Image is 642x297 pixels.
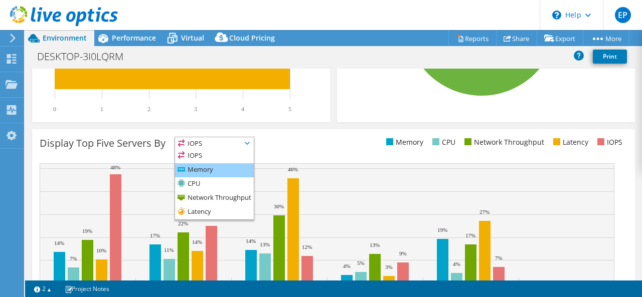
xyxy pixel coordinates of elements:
a: Export [537,31,583,46]
text: 13% [370,242,380,248]
a: Project Notes [58,282,116,295]
li: CPU [175,177,254,191]
span: EP [615,7,631,23]
li: Latency [551,137,588,148]
li: CPU [430,137,455,148]
svg: \n [552,11,561,20]
text: 14% [192,239,202,245]
li: Memory [384,137,423,148]
text: 0 [53,106,56,113]
span: Performance [112,33,156,43]
text: 12% [302,244,312,250]
text: 17% [465,232,475,238]
text: 27% [479,209,490,215]
text: 7% [495,255,503,261]
span: Cloud Pricing [229,33,275,43]
text: 3 [194,106,197,113]
a: Share [496,31,537,46]
span: IOPS [175,137,254,149]
text: 13% [260,241,270,247]
text: 19% [82,228,92,234]
li: IOPS [595,137,622,148]
a: 2 [27,282,58,295]
h1: DESKTOP-3I0LQRM [33,51,139,62]
text: 14% [246,238,256,244]
li: IOPS [175,149,254,163]
text: 3% [385,264,393,270]
text: 22% [178,220,188,226]
text: 5 [288,106,291,113]
span: Environment [43,33,87,43]
text: 4% [343,263,351,269]
text: 2 [147,106,150,113]
text: 4% [453,261,460,267]
text: 7% [70,255,77,261]
text: 5% [357,260,365,266]
a: More [583,31,629,46]
text: 10% [96,247,106,253]
li: Memory [175,163,254,177]
text: 11% [164,247,174,253]
li: Network Throughput [175,191,254,205]
text: 19% [437,227,447,233]
text: 30% [274,203,284,209]
text: 17% [150,232,160,238]
text: 4 [241,106,244,113]
text: 48% [110,164,120,170]
span: Virtual [181,33,204,43]
text: 1 [100,106,103,113]
text: 9% [399,250,407,256]
a: Print [593,50,627,64]
li: Latency [175,205,254,219]
li: Network Throughput [462,137,544,148]
text: 14% [54,240,64,246]
text: 46% [288,166,298,172]
a: Reports [448,31,497,46]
